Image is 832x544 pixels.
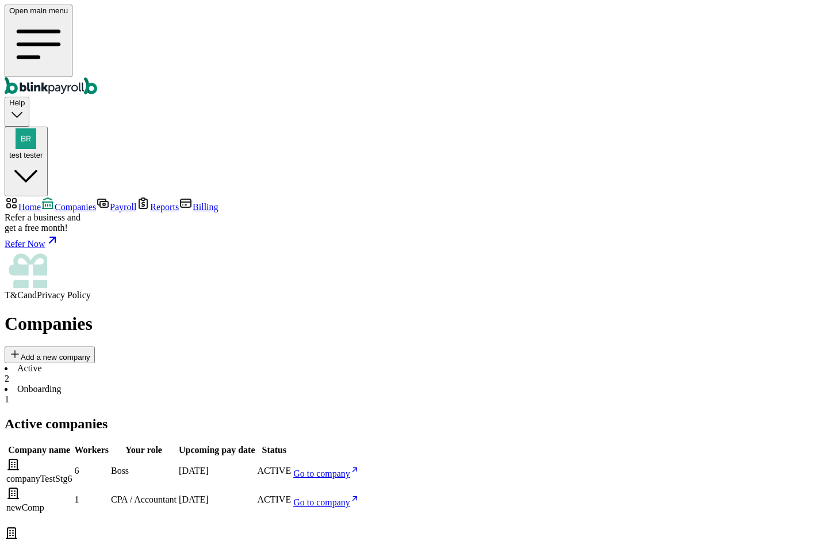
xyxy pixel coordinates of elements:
nav: Global [5,5,827,97]
span: and [24,290,37,300]
td: [DATE] [178,457,255,485]
th: Workers [74,444,109,456]
a: Payroll [96,202,136,212]
span: 2 [5,374,9,383]
span: newComp [6,503,44,512]
span: Open main menu [9,6,68,15]
span: Companies [55,202,96,212]
th: Upcoming pay date [178,444,255,456]
li: Active [5,363,827,384]
th: Status [257,444,292,456]
a: Home [5,202,41,212]
button: Add a new company [5,347,95,363]
span: Go to company [293,497,350,507]
span: Billing [193,202,218,212]
td: Boss [110,457,177,485]
span: Reports [150,202,179,212]
a: Reports [136,202,179,212]
span: Add a new company [21,353,90,362]
span: ACTIVE [258,466,292,475]
th: Company name [6,444,72,456]
span: test tester [9,151,43,159]
nav: Sidebar [5,196,827,300]
td: 1 [74,486,109,513]
a: Go to company [293,469,359,478]
span: Privacy Policy [37,290,91,300]
span: Payroll [110,202,136,212]
span: 1 [5,394,9,404]
div: Refer a business and get a free month! [5,212,827,233]
span: companyTestStg6 [6,474,72,484]
span: Help [9,98,25,107]
iframe: Chat Widget [641,420,832,544]
a: Refer Now [5,233,827,249]
a: Go to company [293,497,359,507]
button: Help [5,97,29,126]
th: Your role [110,444,177,456]
button: Open main menu [5,5,72,77]
td: CPA / Accountant [110,486,177,513]
td: [DATE] [178,486,255,513]
span: T&C [5,290,24,300]
h1: Companies [5,313,827,334]
button: test tester [5,127,48,197]
span: ACTIVE [258,494,292,504]
td: 6 [74,457,109,485]
a: Billing [179,202,218,212]
a: Companies [41,202,96,212]
li: Onboarding [5,384,827,405]
span: Home [18,202,41,212]
span: Go to company [293,469,350,478]
h2: Active companies [5,416,827,432]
